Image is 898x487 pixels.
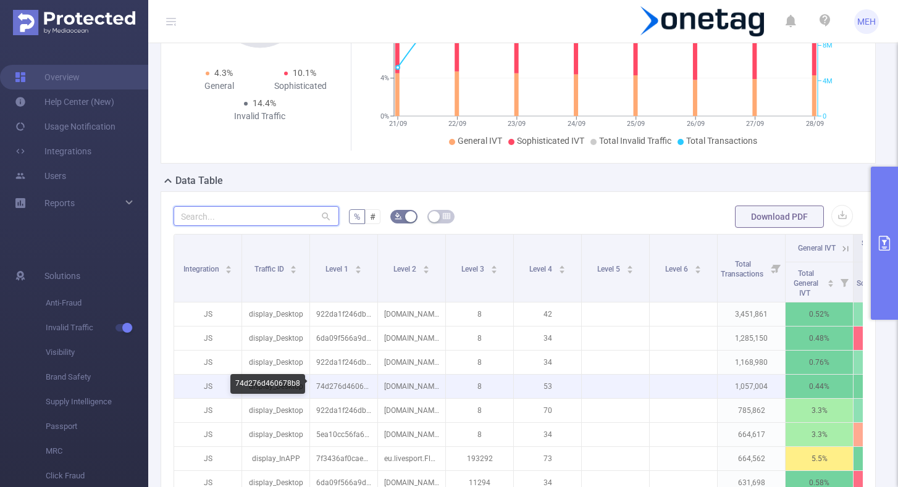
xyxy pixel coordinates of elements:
i: icon: caret-down [694,268,701,272]
p: 664,562 [718,447,785,470]
p: 664,617 [718,423,785,446]
div: Sort [626,264,634,271]
p: 8 [446,327,513,350]
span: Supply Intelligence [46,389,148,414]
span: % [354,212,360,222]
div: Sophisticated [260,80,342,93]
span: General IVT [798,244,836,252]
button: Download PDF [735,206,824,228]
p: display_Desktop [242,399,309,422]
i: icon: caret-up [558,264,565,267]
p: 8 [446,423,513,446]
p: 6da09f566a9dc06 [310,327,377,350]
a: Usage Notification [15,114,115,139]
p: display_Desktop [242,327,309,350]
p: 74d276d460678b8 [310,375,377,398]
span: Level 4 [529,265,554,273]
p: 8 [446,375,513,398]
p: eu.livesport.FlashScore_com [378,447,445,470]
tspan: 4M [823,77,833,85]
tspan: 26/09 [687,120,705,128]
a: Integrations [15,139,91,164]
i: icon: caret-up [290,264,297,267]
p: display_Desktop [242,302,309,326]
i: icon: caret-down [290,268,297,272]
p: 922da1f246dbc17 [310,302,377,326]
p: JS [174,423,241,446]
span: Reports [44,198,75,208]
tspan: 22/09 [448,120,466,128]
img: Protected Media [13,10,135,35]
tspan: 27/09 [746,120,764,128]
i: icon: bg-colors [395,212,402,220]
span: MEH [857,9,876,34]
span: Invalid Traffic [46,315,148,340]
span: 10.1% [293,68,316,78]
span: Level 3 [461,265,486,273]
i: icon: caret-down [558,268,565,272]
span: General IVT [458,136,502,146]
span: Level 5 [597,265,622,273]
p: 785,862 [718,399,785,422]
span: Total Transactions [721,260,765,278]
p: JS [174,399,241,422]
i: icon: caret-down [828,282,834,286]
i: icon: caret-down [422,268,429,272]
span: Total Transactions [686,136,757,146]
p: [DOMAIN_NAME] [378,399,445,422]
i: icon: table [443,212,450,220]
tspan: 21/09 [389,120,407,128]
a: Reports [44,191,75,215]
span: MRC [46,439,148,464]
i: Filter menu [768,235,785,302]
tspan: 28/09 [806,120,824,128]
div: Invalid Traffic [219,110,301,123]
p: display_Desktop [242,423,309,446]
span: Level 1 [325,265,350,273]
p: 34 [514,327,581,350]
p: 70 [514,399,581,422]
div: Sort [490,264,498,271]
p: 42 [514,302,581,326]
p: [DOMAIN_NAME] [378,375,445,398]
p: 8 [446,302,513,326]
p: 5ea10cc56fa600c [310,423,377,446]
p: JS [174,447,241,470]
span: Integration [183,265,221,273]
p: 0.52% [786,302,853,326]
p: 922da1f246dbc17 [310,399,377,422]
span: Brand Safety [46,365,148,389]
p: 73 [514,447,581,470]
i: icon: caret-down [626,268,633,272]
div: Sort [290,264,297,271]
span: Passport [46,414,148,439]
tspan: 0% [380,112,389,120]
i: icon: caret-down [490,268,497,272]
a: Overview [15,65,80,89]
span: Traffic ID [254,265,286,273]
i: Filter menu [836,262,853,302]
p: 1,057,004 [718,375,785,398]
p: display_Desktop [242,351,309,374]
p: JS [174,327,241,350]
span: Level 6 [665,265,690,273]
span: # [370,212,376,222]
span: 4.3% [214,68,233,78]
input: Search... [174,206,339,226]
p: [DOMAIN_NAME] [378,327,445,350]
tspan: 8M [823,42,833,50]
tspan: 4% [380,75,389,83]
div: General [178,80,260,93]
span: Total General IVT [794,269,818,298]
p: 922da1f246dbc17 [310,351,377,374]
i: icon: caret-up [422,264,429,267]
h2: Data Table [175,173,223,188]
span: Solutions [44,264,80,288]
tspan: 0 [823,112,826,120]
div: Sort [558,264,566,271]
p: [DOMAIN_NAME] [378,302,445,326]
p: 3,451,861 [718,302,785,326]
tspan: 25/09 [627,120,645,128]
span: Sophisticated IVT [517,136,584,146]
p: 3.3% [786,399,853,422]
